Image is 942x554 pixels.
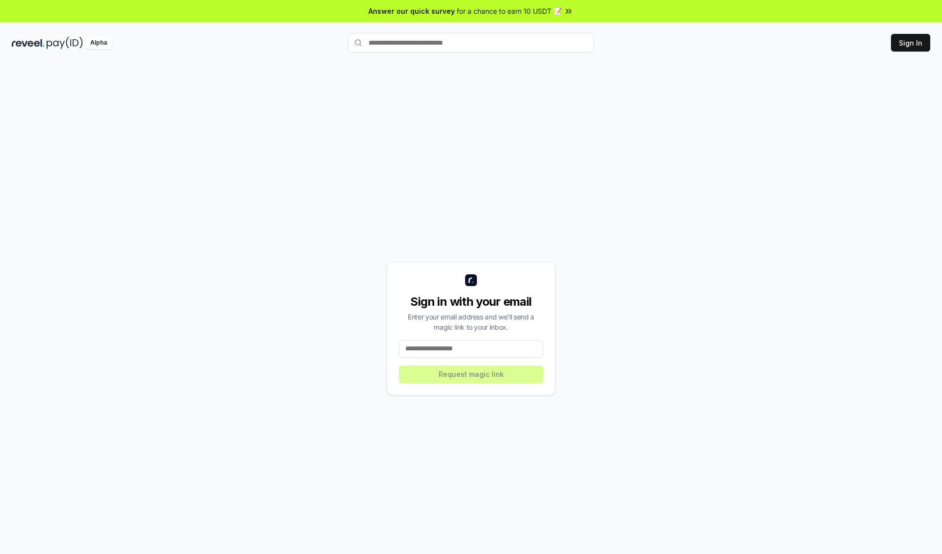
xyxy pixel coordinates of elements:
img: pay_id [47,37,83,49]
div: Alpha [85,37,112,49]
div: Sign in with your email [399,294,543,310]
img: reveel_dark [12,37,45,49]
span: for a chance to earn 10 USDT 📝 [457,6,562,16]
div: Enter your email address and we’ll send a magic link to your inbox. [399,312,543,332]
button: Sign In [891,34,930,52]
span: Answer our quick survey [368,6,455,16]
img: logo_small [465,274,477,286]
